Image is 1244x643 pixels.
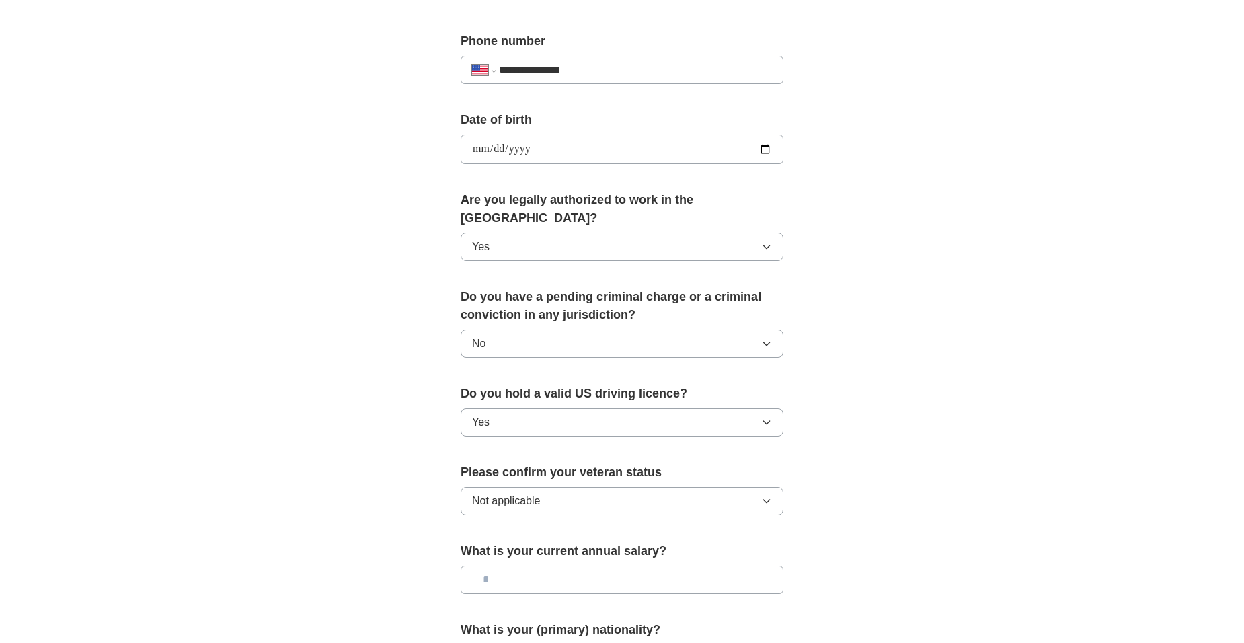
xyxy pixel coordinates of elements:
label: Do you have a pending criminal charge or a criminal conviction in any jurisdiction? [461,288,783,324]
label: Date of birth [461,111,783,129]
span: No [472,336,485,352]
label: Please confirm your veteran status [461,463,783,482]
button: Not applicable [461,487,783,515]
label: What is your (primary) nationality? [461,621,783,639]
label: Are you legally authorized to work in the [GEOGRAPHIC_DATA]? [461,191,783,227]
span: Not applicable [472,493,540,509]
label: What is your current annual salary? [461,542,783,560]
span: Yes [472,239,490,255]
button: Yes [461,233,783,261]
button: No [461,330,783,358]
button: Yes [461,408,783,437]
label: Do you hold a valid US driving licence? [461,385,783,403]
span: Yes [472,414,490,430]
label: Phone number [461,32,783,50]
